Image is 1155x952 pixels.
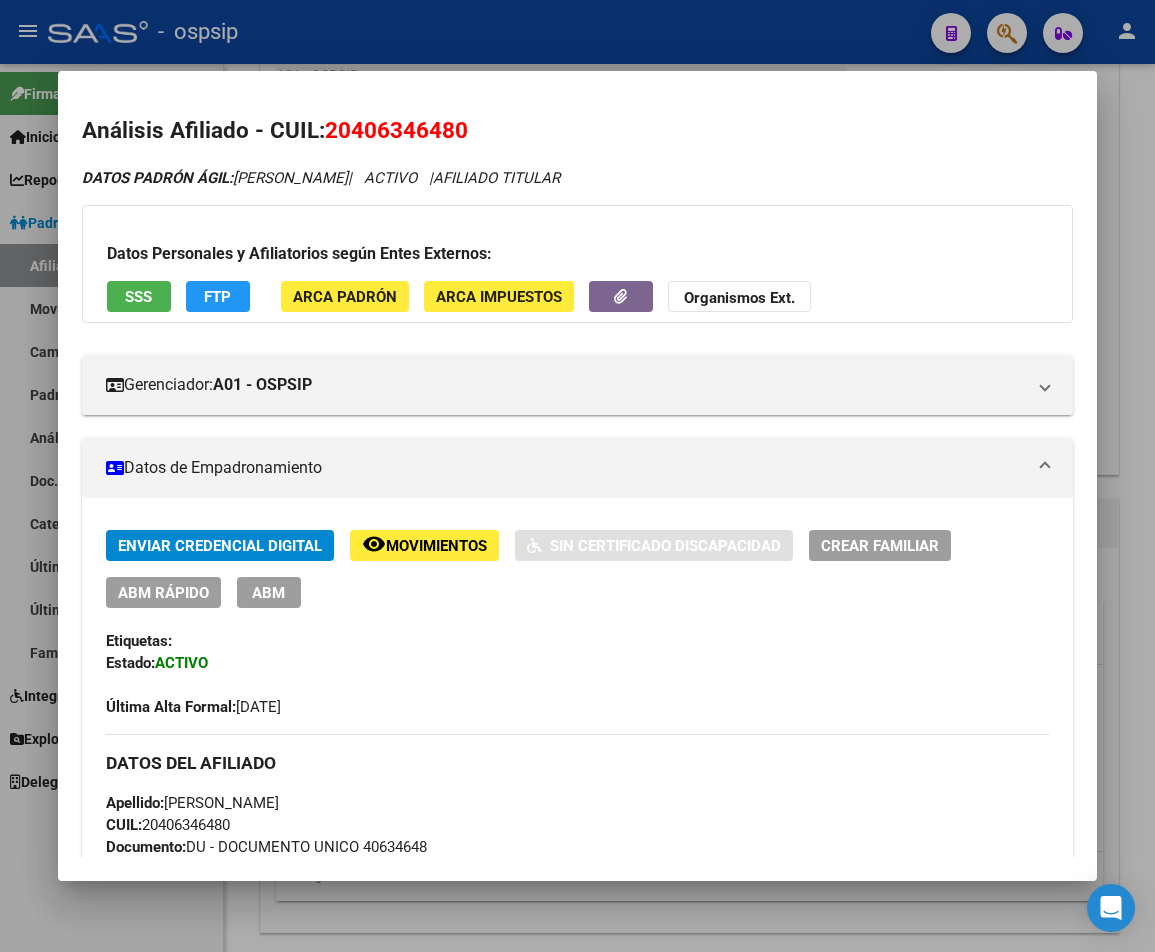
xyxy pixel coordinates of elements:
mat-panel-title: Gerenciador: [106,373,1026,397]
strong: Última Alta Formal: [106,698,236,716]
span: [DATE] [106,698,281,716]
strong: DATOS PADRÓN ÁGIL: [82,169,233,187]
span: Enviar Credencial Digital [118,537,322,555]
span: DU - DOCUMENTO UNICO 40634648 [106,838,427,856]
strong: ACTIVO [155,654,208,672]
span: [PERSON_NAME] [106,794,279,812]
span: [PERSON_NAME] [82,169,348,187]
span: AFILIADO TITULAR [433,169,560,187]
button: Enviar Credencial Digital [106,530,334,561]
div: Open Intercom Messenger [1087,884,1135,932]
strong: Etiquetas: [106,632,172,650]
span: ABM Rápido [118,584,209,602]
button: ABM Rápido [106,577,221,608]
button: SSS [107,281,171,312]
span: Movimientos [386,537,487,555]
strong: Apellido: [106,794,164,812]
h3: Datos Personales y Afiliatorios según Entes Externos: [107,242,1049,266]
button: ABM [237,577,301,608]
strong: CUIL: [106,816,142,834]
i: | ACTIVO | [82,169,560,187]
strong: A01 - OSPSIP [213,373,312,397]
button: FTP [186,281,250,312]
mat-expansion-panel-header: Gerenciador:A01 - OSPSIP [82,355,1074,415]
span: ARCA Padrón [293,288,397,306]
h3: DATOS DEL AFILIADO [106,752,1050,774]
mat-icon: remove_red_eye [362,532,386,556]
mat-panel-title: Datos de Empadronamiento [106,456,1026,480]
span: ARCA Impuestos [436,288,562,306]
span: 20406346480 [106,816,230,834]
span: Crear Familiar [821,537,939,555]
span: SSS [125,288,152,306]
span: 20406346480 [325,117,468,143]
span: FTP [204,288,231,306]
span: ABM [252,584,285,602]
button: Movimientos [350,530,499,561]
h2: Análisis Afiliado - CUIL: [82,114,1074,148]
span: Sin Certificado Discapacidad [550,537,781,555]
mat-expansion-panel-header: Datos de Empadronamiento [82,438,1074,498]
button: ARCA Impuestos [424,281,574,312]
strong: Organismos Ext. [684,289,795,307]
strong: Documento: [106,838,186,856]
button: Organismos Ext. [668,281,811,312]
button: Crear Familiar [809,530,951,561]
button: Sin Certificado Discapacidad [515,530,793,561]
strong: Estado: [106,654,155,672]
button: ARCA Padrón [281,281,409,312]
